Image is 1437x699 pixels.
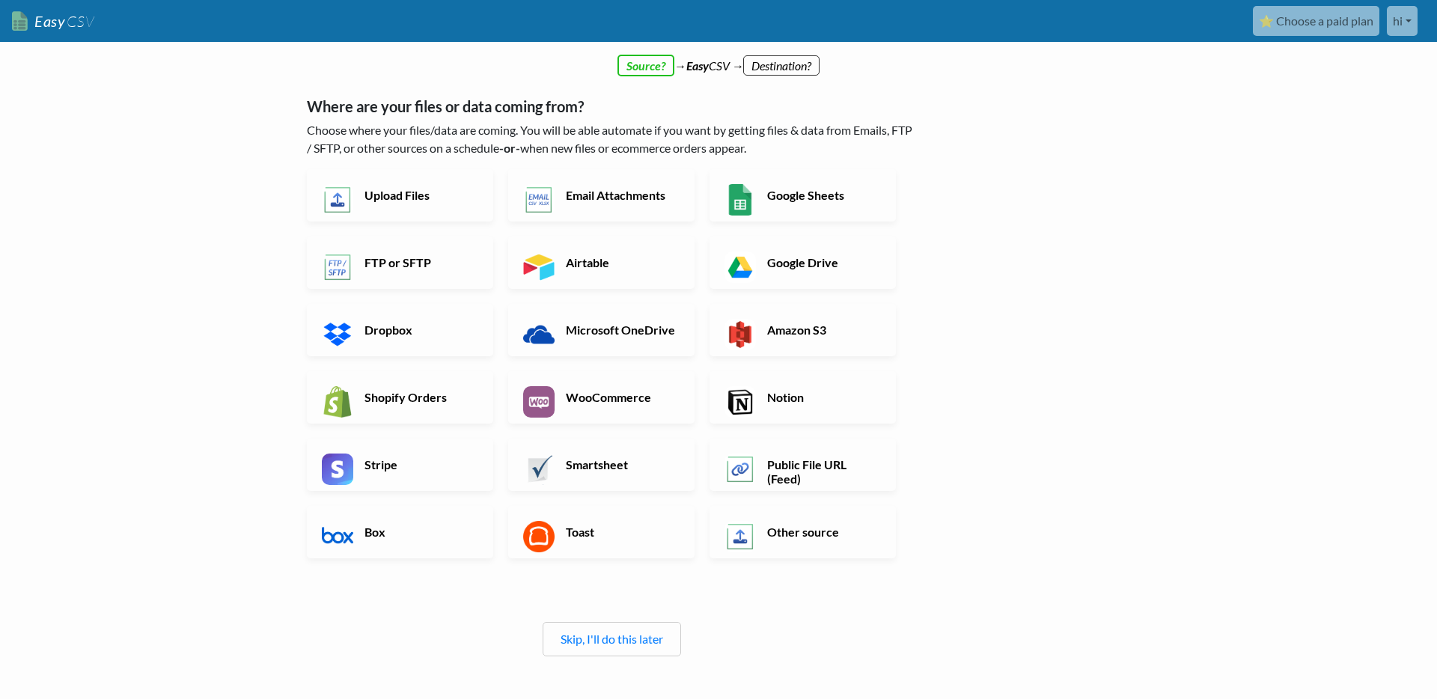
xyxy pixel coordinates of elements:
[523,251,555,283] img: Airtable App & API
[361,525,478,539] h6: Box
[1253,6,1379,36] a: ⭐ Choose a paid plan
[562,323,680,337] h6: Microsoft OneDrive
[307,121,917,157] p: Choose where your files/data are coming. You will be able automate if you want by getting files &...
[1387,6,1418,36] a: hi
[508,506,695,558] a: Toast
[361,457,478,471] h6: Stripe
[322,386,353,418] img: Shopify App & API
[508,236,695,289] a: Airtable
[763,457,881,486] h6: Public File URL (Feed)
[710,439,896,491] a: Public File URL (Feed)
[763,255,881,269] h6: Google Drive
[307,97,917,115] h5: Where are your files or data coming from?
[508,439,695,491] a: Smartsheet
[361,390,478,404] h6: Shopify Orders
[710,236,896,289] a: Google Drive
[561,632,663,646] a: Skip, I'll do this later
[307,371,493,424] a: Shopify Orders
[710,506,896,558] a: Other source
[523,386,555,418] img: WooCommerce App & API
[763,188,881,202] h6: Google Sheets
[562,457,680,471] h6: Smartsheet
[763,323,881,337] h6: Amazon S3
[562,255,680,269] h6: Airtable
[307,506,493,558] a: Box
[523,184,555,216] img: Email New CSV or XLSX File App & API
[361,188,478,202] h6: Upload Files
[763,525,881,539] h6: Other source
[307,236,493,289] a: FTP or SFTP
[292,42,1145,75] div: → CSV →
[508,169,695,222] a: Email Attachments
[307,304,493,356] a: Dropbox
[724,251,756,283] img: Google Drive App & API
[562,188,680,202] h6: Email Attachments
[12,6,94,37] a: EasyCSV
[65,12,94,31] span: CSV
[361,323,478,337] h6: Dropbox
[724,454,756,485] img: Public File URL App & API
[523,454,555,485] img: Smartsheet App & API
[523,319,555,350] img: Microsoft OneDrive App & API
[361,255,478,269] h6: FTP or SFTP
[562,390,680,404] h6: WooCommerce
[562,525,680,539] h6: Toast
[523,521,555,552] img: Toast App & API
[322,251,353,283] img: FTP or SFTP App & API
[322,454,353,485] img: Stripe App & API
[710,169,896,222] a: Google Sheets
[307,439,493,491] a: Stripe
[763,390,881,404] h6: Notion
[724,319,756,350] img: Amazon S3 App & API
[307,169,493,222] a: Upload Files
[499,141,520,155] b: -or-
[710,371,896,424] a: Notion
[322,184,353,216] img: Upload Files App & API
[508,371,695,424] a: WooCommerce
[724,521,756,552] img: Other Source App & API
[710,304,896,356] a: Amazon S3
[724,184,756,216] img: Google Sheets App & API
[322,319,353,350] img: Dropbox App & API
[724,386,756,418] img: Notion App & API
[322,521,353,552] img: Box App & API
[508,304,695,356] a: Microsoft OneDrive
